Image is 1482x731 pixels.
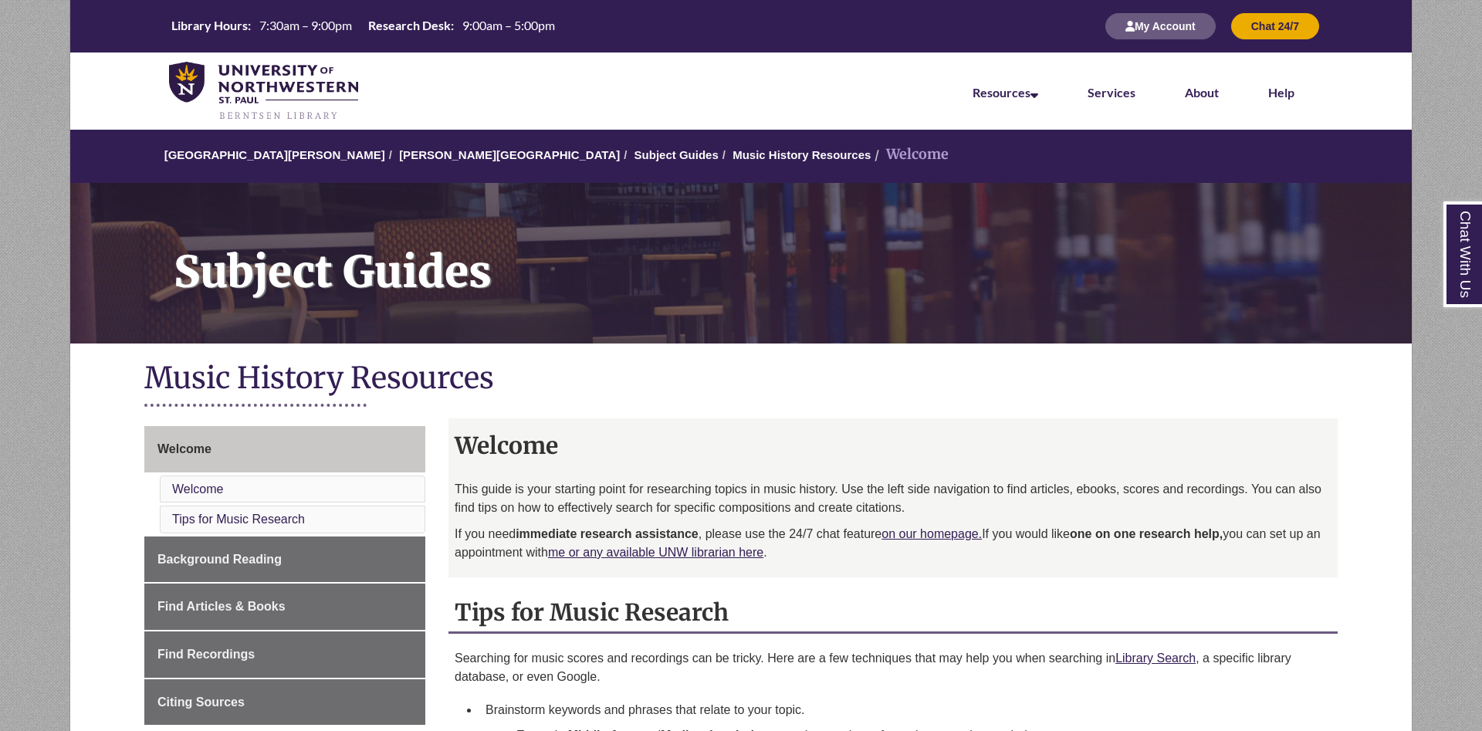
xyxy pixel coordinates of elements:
[157,695,245,709] span: Citing Sources
[448,593,1338,634] h2: Tips for Music Research
[733,148,871,161] a: Music History Resources
[144,679,425,726] a: Citing Sources
[144,426,425,725] div: Guide Page Menu
[462,18,555,32] span: 9:00am – 5:00pm
[144,631,425,678] a: Find Recordings
[448,426,1338,465] h2: Welcome
[1268,85,1294,100] a: Help
[144,536,425,583] a: Background Reading
[164,148,385,161] a: [GEOGRAPHIC_DATA][PERSON_NAME]
[1231,13,1319,39] button: Chat 24/7
[172,482,223,496] a: Welcome
[70,183,1412,344] a: Subject Guides
[1070,527,1223,540] strong: one on one research help,
[1185,85,1219,100] a: About
[165,17,561,34] table: Hours Today
[973,85,1038,100] a: Resources
[157,183,1412,323] h1: Subject Guides
[1088,85,1135,100] a: Services
[1105,13,1216,39] button: My Account
[1115,651,1196,665] a: Library Search
[362,17,456,34] th: Research Desk:
[634,148,719,161] a: Subject Guides
[144,426,425,472] a: Welcome
[165,17,561,36] a: Hours Today
[157,442,211,455] span: Welcome
[1105,19,1216,32] a: My Account
[455,649,1331,686] p: Searching for music scores and recordings can be tricky. Here are a few techniques that may help ...
[144,584,425,630] a: Find Articles & Books
[172,513,305,526] a: Tips for Music Research
[1231,19,1319,32] a: Chat 24/7
[144,359,1338,400] h1: Music History Resources
[455,480,1331,517] p: This guide is your starting point for researching topics in music history. Use the left side navi...
[455,525,1331,562] p: If you need , please use the 24/7 chat feature If you would like you can set up an appointment wi...
[157,600,286,613] span: Find Articles & Books
[259,18,352,32] span: 7:30am – 9:00pm
[479,694,1331,726] li: Brainstorm keywords and phrases that relate to your topic.
[169,62,358,122] img: UNWSP Library Logo
[881,527,982,540] a: on our homepage.
[871,144,949,166] li: Welcome
[516,527,699,540] strong: immediate research assistance
[165,17,253,34] th: Library Hours:
[157,553,282,566] span: Background Reading
[399,148,620,161] a: [PERSON_NAME][GEOGRAPHIC_DATA]
[157,648,255,661] span: Find Recordings
[548,546,763,559] a: me or any available UNW librarian here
